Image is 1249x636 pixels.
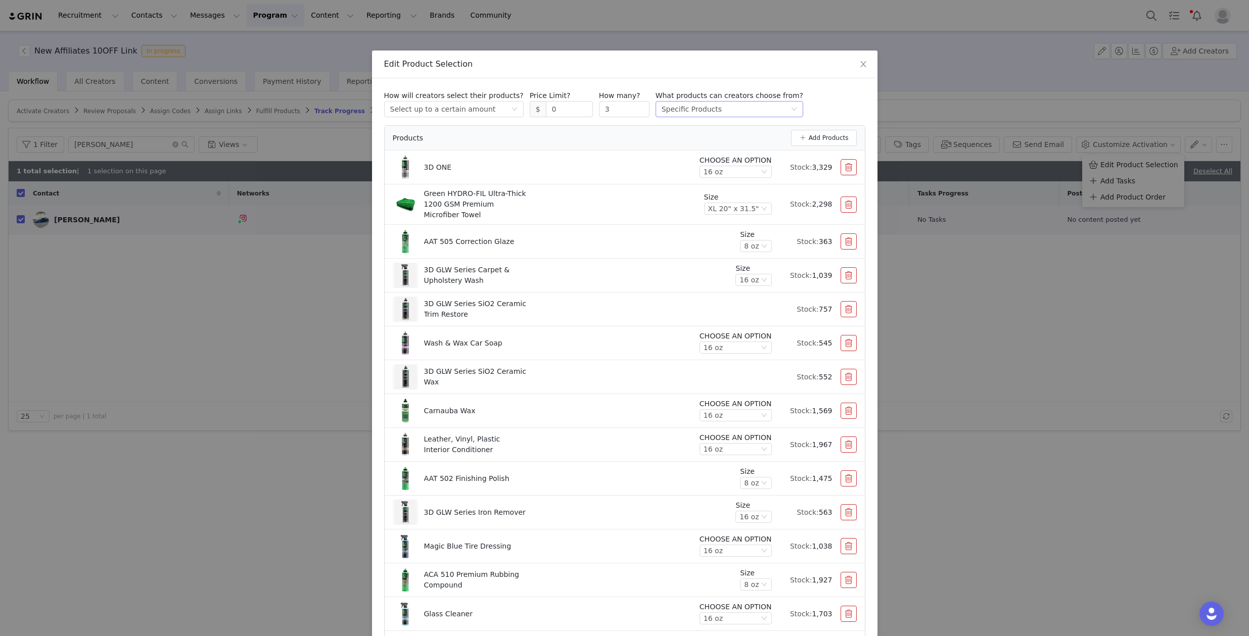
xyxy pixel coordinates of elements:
[819,508,832,516] span: 563
[791,106,797,113] i: icon: down
[791,130,857,146] button: Add Products
[819,339,832,347] span: 545
[812,542,832,550] span: 1,038
[700,432,772,443] p: CHOOSE AN OPTION
[780,372,832,382] div: Stock:
[780,199,832,210] div: Stock:
[704,192,772,203] p: Size
[512,106,518,113] i: icon: down
[393,155,418,180] img: Product Image
[700,155,772,166] p: CHOOSE AN OPTION
[546,102,592,117] input: Required
[812,163,832,171] span: 3,329
[393,601,418,626] img: Product Image
[395,263,415,288] img: Product Image
[761,277,767,284] i: icon: down
[393,133,423,143] span: Products
[395,297,415,322] img: Product Image
[384,59,865,70] div: Edit Product Selection
[656,90,803,101] p: What products can creators choose from?
[424,406,476,416] p: Carnauba Wax
[744,579,759,590] div: 8 oz
[812,610,832,618] span: 1,703
[761,243,767,250] i: icon: down
[704,545,723,556] div: 16 oz
[424,609,473,619] p: Glass Cleaner
[780,439,832,450] div: Stock:
[739,511,759,522] div: 16 oz
[395,500,415,525] img: Product Image
[390,102,496,117] div: Select up to a certain amount
[704,444,723,455] div: 16 oz
[761,548,767,555] i: icon: down
[424,473,510,484] p: AAT 502 Finishing Polish
[704,613,723,624] div: 16 oz
[780,473,832,484] div: Stock:
[424,366,527,387] p: 3D GLW Series SiO2 Ceramic Wax
[739,274,759,285] div: 16 oz
[849,51,877,79] button: Close
[393,293,418,325] img: Image Background Blur
[599,90,650,101] p: How many?
[859,60,867,68] i: icon: close
[744,477,759,488] div: 8 oz
[761,169,767,176] i: icon: down
[393,466,418,491] img: Product Image
[700,602,772,612] p: CHOOSE AN OPTION
[812,271,832,279] span: 1,039
[740,466,771,477] p: Size
[530,101,546,117] span: $
[780,575,832,585] div: Stock:
[780,162,832,173] div: Stock:
[780,270,832,281] div: Stock:
[780,406,832,416] div: Stock:
[393,192,418,217] img: Product Image
[780,609,832,619] div: Stock:
[812,200,832,208] span: 2,298
[393,260,418,291] img: Image Background Blur
[761,615,767,622] i: icon: down
[700,534,772,545] p: CHOOSE AN OPTION
[424,299,527,320] p: 3D GLW Series SiO2 Ceramic Trim Restore
[761,345,767,352] i: icon: down
[780,507,832,518] div: Stock:
[780,304,832,315] div: Stock:
[393,361,418,393] img: Image Background Blur
[424,569,527,591] p: ACA 510 Premium Rubbing Compound
[395,364,415,389] img: Product Image
[393,398,418,423] img: Product Image
[812,474,832,482] span: 1,475
[662,102,722,117] div: Specific Products
[424,265,527,286] p: 3D GLW Series Carpet & Upholstery Wash
[761,480,767,487] i: icon: down
[704,166,723,177] div: 16 oz
[744,240,759,252] div: 8 oz
[599,102,649,117] input: Required
[780,236,832,247] div: Stock:
[761,412,767,419] i: icon: down
[761,206,767,213] i: icon: down
[740,568,771,578] p: Size
[393,330,418,356] img: Product Image
[1199,602,1224,626] div: Open Intercom Messenger
[424,188,527,220] p: Green HYDRO-FIL Ultra-Thick 1200 GSM Premium Microfiber Towel
[812,407,832,415] span: 1,569
[393,432,418,457] img: Product Image
[819,373,832,381] span: 552
[384,90,524,101] p: How will creators select their products?
[761,581,767,589] i: icon: down
[735,263,771,274] p: Size
[700,331,772,341] p: CHOOSE AN OPTION
[424,162,451,173] p: 3D ONE
[704,410,723,421] div: 16 oz
[393,533,418,559] img: Product Image
[424,507,526,518] p: 3D GLW Series Iron Remover
[812,441,832,449] span: 1,967
[708,203,759,214] div: XL 20" x 31.5"
[393,497,418,528] img: Image Background Blur
[740,229,771,240] p: Size
[393,567,418,593] img: Product Image
[735,500,771,511] p: Size
[424,338,502,349] p: Wash & Wax Car Soap
[424,236,515,247] p: AAT 505 Correction Glaze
